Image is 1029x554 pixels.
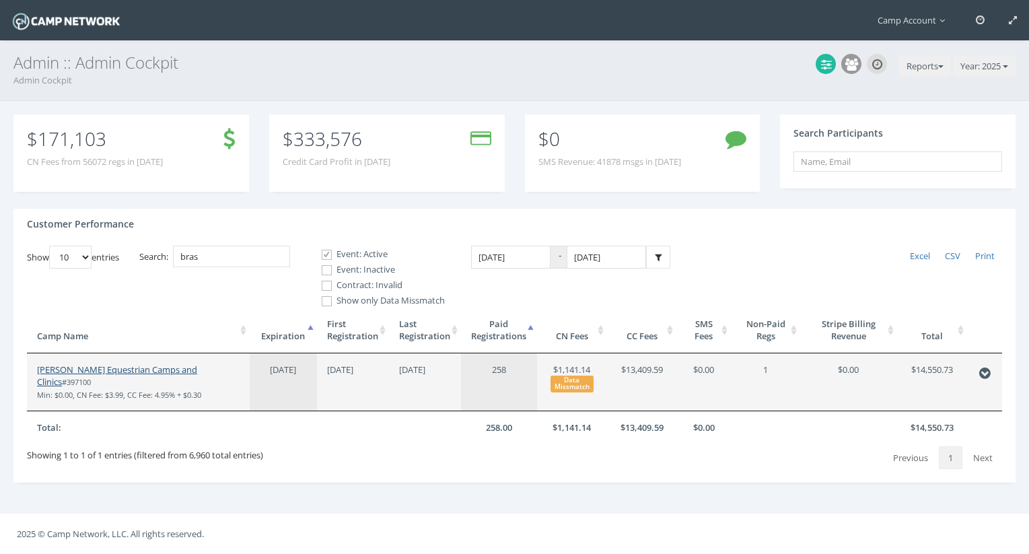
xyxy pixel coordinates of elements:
th: Expiration: activate to sort column descending [250,308,317,353]
th: Stripe Billing Revenue: activate to sort column ascending [800,308,896,353]
label: Event: Inactive [310,263,445,277]
div: Showing 1 to 1 of 1 entries (filtered from 6,960 total entries) [27,444,263,462]
label: Show only Data Missmatch [310,294,445,308]
input: Date Range: From [471,246,551,269]
a: Admin Cockpit [13,74,72,86]
span: Camp Account [878,14,952,26]
th: 258.00 [461,411,537,444]
input: Name, Email [793,151,1002,172]
img: Camp Network [10,9,122,33]
th: $13,409.59 [607,411,677,444]
p: $ [283,131,390,146]
h4: Customer Performance [27,219,134,229]
td: $13,409.59 [607,353,677,411]
label: Search: [139,246,290,268]
span: 333,576 [293,126,362,151]
th: Camp Name: activate to sort column ascending [27,308,250,353]
a: Print [968,246,1002,267]
span: Year: 2025 [960,60,1001,72]
div: Data Missmatch [551,376,594,392]
a: Excel [902,246,937,267]
span: Credit Card Profit in [DATE] [283,155,390,168]
input: Search: [173,246,290,268]
label: Contract: Invalid [310,279,445,292]
td: $0.00 [800,353,896,411]
p: 2025 © Camp Network, LLC. All rights reserved. [17,526,1012,541]
span: $0 [538,126,560,151]
a: Next [964,446,1002,469]
p: $ [27,131,163,146]
a: CSV [937,246,968,267]
span: CN Fees from 56072 regs in [DATE] [27,155,163,168]
th: PaidRegistrations: activate to sort column ascending [461,308,537,353]
h4: Search Participants [793,128,883,138]
th: CN Fees: activate to sort column ascending [537,308,607,353]
th: SMS Fees: activate to sort column ascending [676,308,731,353]
th: $14,550.73 [897,411,968,444]
th: FirstRegistration: activate to sort column ascending [317,308,389,353]
td: [DATE] [389,353,461,411]
th: Total: activate to sort column ascending [897,308,968,353]
th: $1,141.14 [537,411,607,444]
span: Print [975,250,995,262]
th: $0.00 [676,411,731,444]
a: [PERSON_NAME] Equestrian Camps and Clinics [37,363,197,388]
td: 258 [461,353,537,411]
button: Reports [899,56,951,77]
td: $0.00 [676,353,731,411]
span: - [551,246,567,269]
td: [DATE] [317,353,389,411]
th: Total: [27,411,250,444]
a: Previous [884,446,937,469]
td: 1 [731,353,800,411]
span: 171,103 [38,126,106,151]
span: SMS Revenue: 41878 msgs in [DATE] [538,155,681,168]
input: Date Range: To [567,246,646,269]
label: Event: Active [310,248,445,261]
h3: Admin :: Admin Cockpit [13,54,1016,71]
td: $14,550.73 [897,353,968,411]
span: CSV [945,250,960,262]
td: $1,141.14 [537,353,607,411]
th: CC Fees: activate to sort column ascending [607,308,677,353]
a: 1 [939,446,962,469]
select: Showentries [49,246,92,269]
th: Non-Paid Regs: activate to sort column ascending [731,308,800,353]
th: LastRegistration: activate to sort column ascending [389,308,461,353]
span: Excel [910,250,930,262]
small: #397100 Min: $0.00, CN Fee: $3.99, CC Fee: 4.95% + $0.30 [37,377,201,400]
button: Year: 2025 [953,56,1016,77]
label: Show entries [27,246,119,269]
span: [DATE] [270,363,296,376]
